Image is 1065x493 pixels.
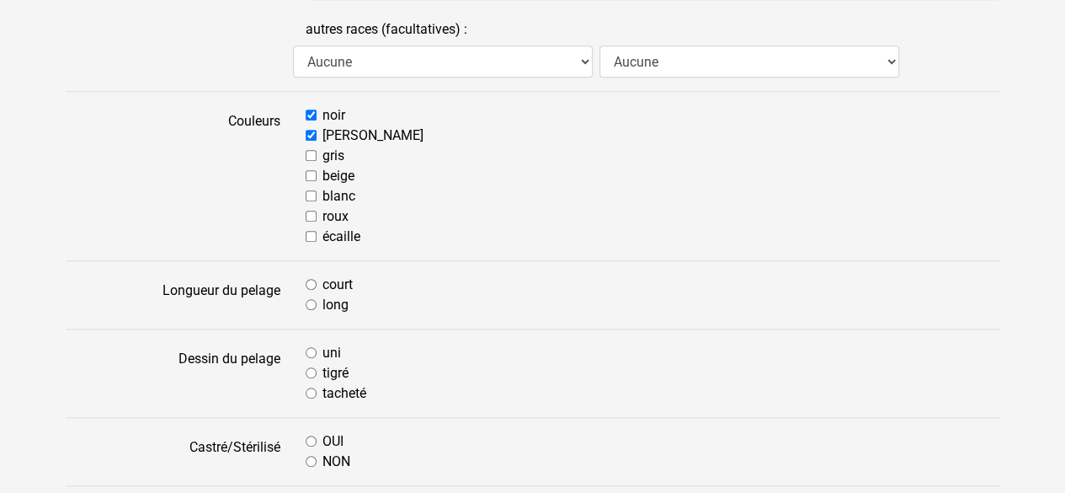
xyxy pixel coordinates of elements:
input: tigré [306,367,317,378]
input: OUI [306,436,317,447]
label: Castré/Stérilisé [53,431,293,472]
label: tacheté [322,383,366,404]
label: long [322,295,349,315]
label: autres races (facultatives) : [306,13,467,46]
input: uni [306,347,317,358]
label: uni [322,343,341,363]
input: court [306,279,317,290]
input: NON [306,456,317,467]
label: gris [322,146,344,166]
label: court [322,275,353,295]
input: tacheté [306,388,317,399]
input: long [306,299,317,310]
label: beige [322,166,354,186]
label: Longueur du pelage [53,275,293,315]
label: [PERSON_NAME] [322,126,423,146]
label: OUI [322,431,343,452]
label: noir [322,105,345,126]
label: Couleurs [53,105,293,247]
label: NON [322,452,350,472]
label: écaille [322,227,360,247]
label: roux [322,206,349,227]
label: Dessin du pelage [53,343,293,404]
label: tigré [322,363,349,383]
label: blanc [322,186,355,206]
